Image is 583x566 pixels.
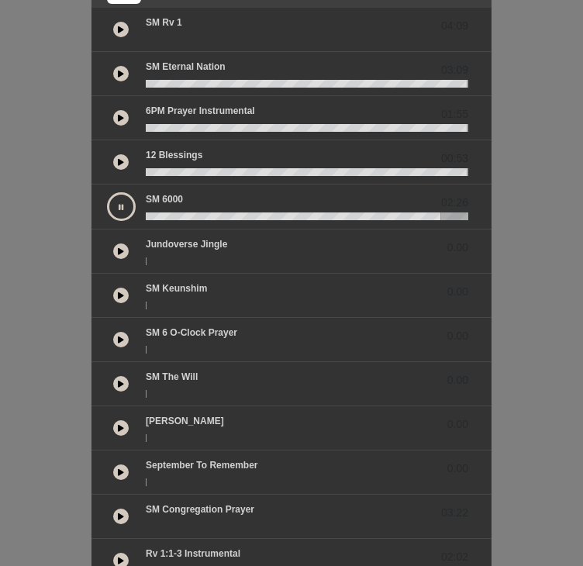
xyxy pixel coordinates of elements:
[447,416,468,433] span: 0.00
[146,281,207,295] p: SM Keunshim
[146,414,224,428] p: [PERSON_NAME]
[441,106,468,123] span: 01:55
[441,549,468,565] span: 02:02
[146,192,183,206] p: SM 6000
[447,372,468,388] span: 0.00
[146,237,227,251] p: Jundoverse Jingle
[447,328,468,344] span: 0.00
[146,547,240,561] p: Rv 1:1-3 Instrumental
[441,195,468,211] span: 02:26
[146,60,226,74] p: SM Eternal Nation
[441,62,468,78] span: 03:09
[146,148,202,162] p: 12 Blessings
[146,104,255,118] p: 6PM Prayer Instrumental
[441,505,468,521] span: 03:22
[146,502,254,516] p: SM Congregation Prayer
[146,326,237,340] p: SM 6 o-clock prayer
[146,458,258,472] p: September to Remember
[146,16,182,29] p: SM Rv 1
[146,370,198,384] p: SM The Will
[441,18,468,34] span: 04:09
[447,461,468,477] span: 0.00
[447,240,468,256] span: 0.00
[447,284,468,300] span: 0.00
[441,150,468,167] span: 00:53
